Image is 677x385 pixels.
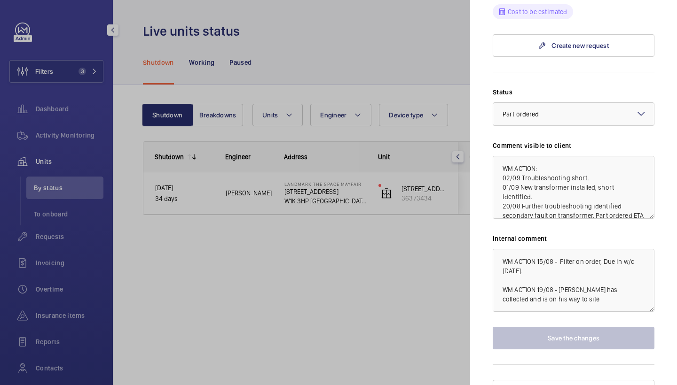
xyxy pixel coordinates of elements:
p: Cost to be estimated [508,7,567,16]
a: Create new request [493,34,654,57]
label: Status [493,87,654,97]
label: Internal comment [493,234,654,243]
label: Comment visible to client [493,141,654,150]
span: Part ordered [503,110,539,118]
button: Save the changes [493,327,654,349]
